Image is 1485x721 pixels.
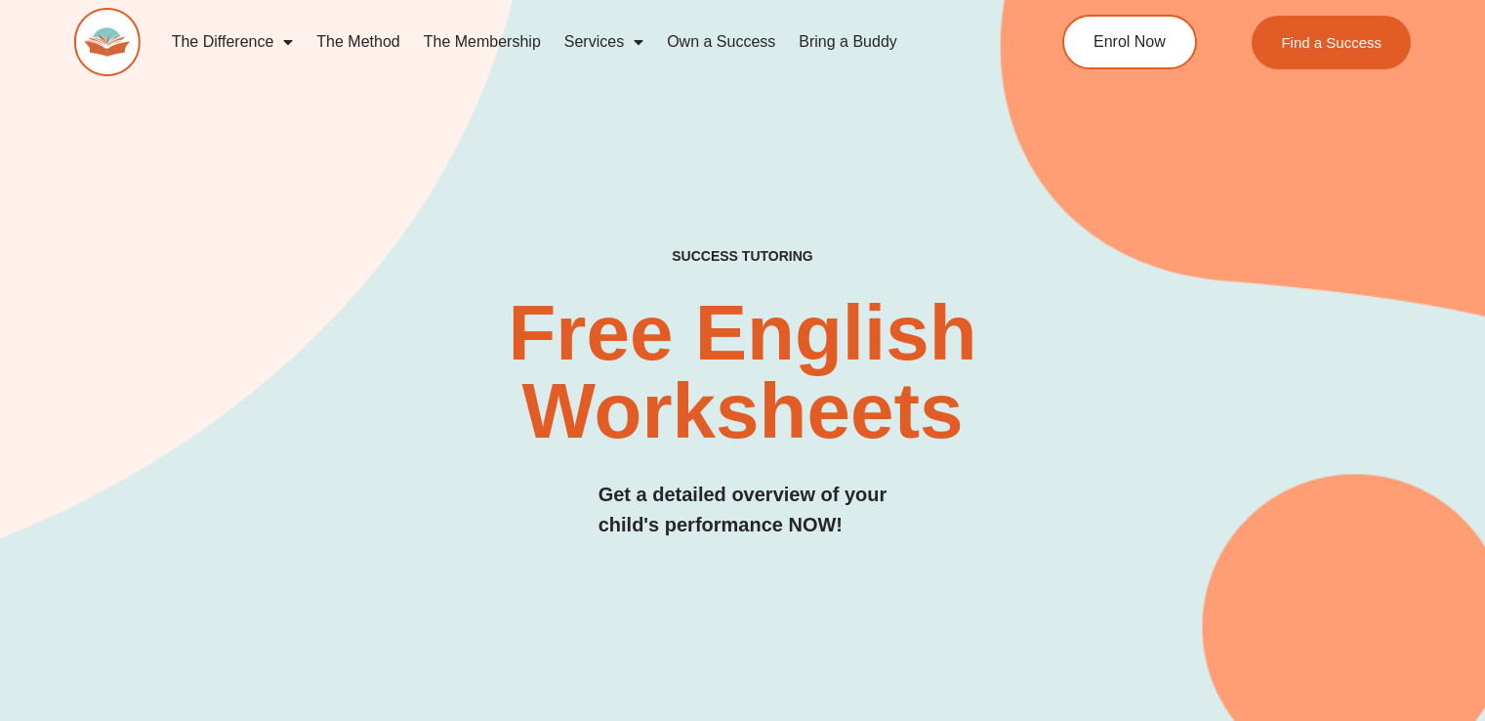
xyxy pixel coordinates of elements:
[302,294,1183,450] h2: Free English Worksheets​
[160,20,986,64] nav: Menu
[1062,15,1197,69] a: Enrol Now
[160,20,306,64] a: The Difference
[787,20,909,64] a: Bring a Buddy
[553,20,655,64] a: Services
[545,248,940,265] h4: SUCCESS TUTORING​
[655,20,787,64] a: Own a Success
[305,20,411,64] a: The Method
[1252,16,1411,69] a: Find a Success
[412,20,553,64] a: The Membership
[1281,35,1382,50] span: Find a Success
[1093,34,1166,50] span: Enrol Now
[598,480,887,540] h3: Get a detailed overview of your child's performance NOW!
